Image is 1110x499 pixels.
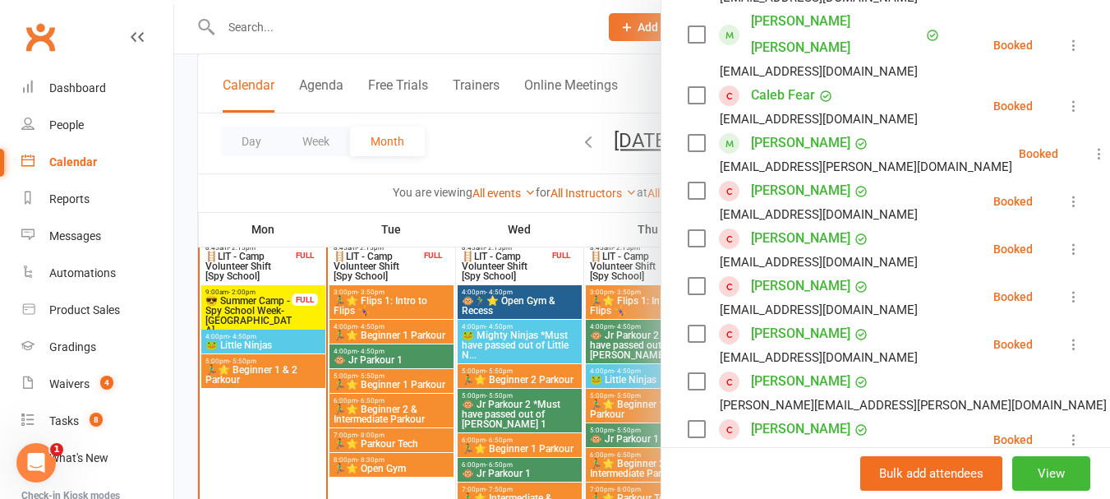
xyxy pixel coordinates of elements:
div: [EMAIL_ADDRESS][DOMAIN_NAME] [720,252,918,273]
a: [PERSON_NAME] [751,273,850,299]
div: [EMAIL_ADDRESS][DOMAIN_NAME] [720,299,918,321]
a: Waivers 4 [21,366,173,403]
button: Bulk add attendees [860,456,1002,491]
div: Booked [993,434,1033,446]
a: Dashboard [21,70,173,107]
div: Calendar [49,155,97,169]
div: Messages [49,229,101,243]
a: Clubworx [20,16,61,58]
a: [PERSON_NAME] [751,416,850,442]
div: [EMAIL_ADDRESS][DOMAIN_NAME] [720,109,918,130]
a: [PERSON_NAME] [751,130,850,156]
div: Reports [49,192,90,206]
iframe: Intercom live chat [16,443,56,483]
a: Calendar [21,144,173,181]
div: [EMAIL_ADDRESS][PERSON_NAME][DOMAIN_NAME] [720,156,1012,178]
div: Booked [993,196,1033,207]
div: Booked [993,39,1033,51]
div: [EMAIL_ADDRESS][DOMAIN_NAME] [720,204,918,225]
div: Gradings [49,340,96,353]
span: 1 [50,443,63,456]
div: Tasks [49,414,79,427]
span: 8 [90,413,103,427]
div: People [49,118,84,132]
div: Dashboard [49,81,106,95]
a: [PERSON_NAME] [751,225,850,252]
div: Waivers [49,377,90,390]
div: [PERSON_NAME][EMAIL_ADDRESS][PERSON_NAME][DOMAIN_NAME] [720,395,1107,416]
div: Booked [1019,148,1058,159]
a: What's New [21,440,173,477]
div: [EMAIL_ADDRESS][DOMAIN_NAME] [720,61,918,82]
button: View [1012,456,1090,491]
a: Product Sales [21,292,173,329]
div: Booked [993,243,1033,255]
a: Reports [21,181,173,218]
a: [PERSON_NAME] [751,368,850,395]
a: Automations [21,255,173,292]
div: Booked [993,339,1033,350]
div: [EMAIL_ADDRESS][DOMAIN_NAME] [720,442,918,464]
a: Tasks 8 [21,403,173,440]
a: People [21,107,173,144]
div: Automations [49,266,116,280]
span: 4 [100,376,113,390]
a: [PERSON_NAME] [751,321,850,347]
div: [EMAIL_ADDRESS][DOMAIN_NAME] [720,347,918,368]
div: Booked [993,291,1033,303]
a: Messages [21,218,173,255]
div: What's New [49,451,108,464]
a: Caleb Fear [751,82,815,109]
div: Product Sales [49,303,120,316]
a: [PERSON_NAME] [751,178,850,204]
div: Booked [993,100,1033,112]
a: [PERSON_NAME] [PERSON_NAME] [751,8,922,61]
a: Gradings [21,329,173,366]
